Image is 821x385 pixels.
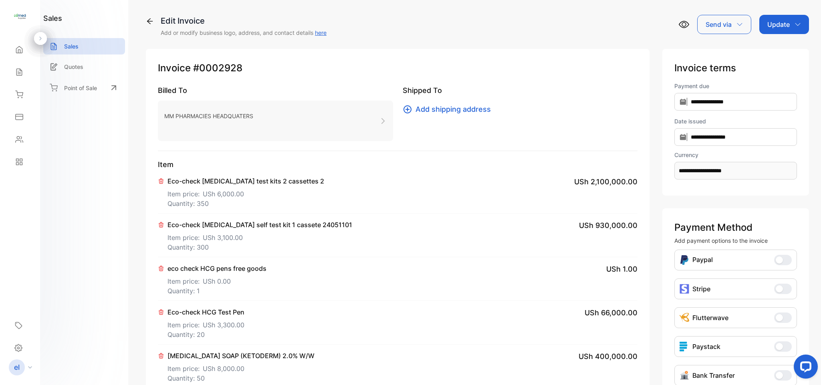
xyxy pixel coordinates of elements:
iframe: LiveChat chat widget [787,351,821,385]
a: Quotes [43,58,125,75]
p: el [14,362,20,373]
p: Quotes [64,62,83,71]
label: Currency [674,151,797,159]
p: Quantity: 300 [167,242,352,252]
p: Item price: [167,361,315,373]
p: Point of Sale [64,84,97,92]
p: Update [767,20,790,29]
p: Sales [64,42,79,50]
img: icon [680,284,689,294]
a: Point of Sale [43,79,125,97]
p: Shipped To [403,85,638,96]
a: Sales [43,38,125,54]
span: USh 400,000.00 [579,351,637,362]
p: eco check HCG pens free goods [167,264,266,273]
span: USh 3,300.00 [203,320,244,330]
p: Quantity: 350 [167,199,324,208]
img: icon [680,342,689,351]
p: Billed To [158,85,393,96]
p: Item [158,159,637,170]
p: Quantity: 50 [167,373,315,383]
p: [MEDICAL_DATA] SOAP (KETODERM) 2.0% W/W [167,351,315,361]
p: Quantity: 20 [167,330,244,339]
p: Quantity: 1 [167,286,266,296]
img: Icon [680,255,689,265]
p: Add or modify business logo, address, and contact details [161,28,327,37]
span: USh 2,100,000.00 [574,176,637,187]
label: Date issued [674,117,797,125]
button: Add shipping address [403,104,496,115]
p: Send via [706,20,732,29]
label: Payment due [674,82,797,90]
p: Item price: [167,317,244,330]
p: Item price: [167,186,324,199]
img: Icon [680,313,689,323]
span: USh 3,100.00 [203,233,243,242]
span: #0002928 [193,61,242,75]
img: Icon [680,371,689,380]
a: here [315,29,327,36]
span: USh 8,000.00 [203,364,244,373]
p: Item price: [167,273,266,286]
p: Invoice terms [674,61,797,75]
span: USh 6,000.00 [203,189,244,199]
p: Flutterwave [692,313,728,323]
button: Update [759,15,809,34]
p: Eco-check [MEDICAL_DATA] test kits 2 cassettes 2 [167,176,324,186]
p: Invoice [158,61,637,75]
p: Stripe [692,284,710,294]
p: Add payment options to the invoice [674,236,797,245]
span: USh 1.00 [606,264,637,274]
img: logo [14,10,26,22]
span: USh 66,000.00 [585,307,637,318]
p: Eco-check [MEDICAL_DATA] self test kit 1 cassete 24051101 [167,220,352,230]
p: Eco-check HCG Test Pen [167,307,244,317]
button: Send via [697,15,751,34]
h1: sales [43,13,62,24]
p: Bank Transfer [692,371,735,380]
span: Add shipping address [416,104,491,115]
p: MM PHARMACIES HEADQUATERS [164,110,253,122]
div: Edit Invoice [161,15,327,27]
span: USh 930,000.00 [579,220,637,231]
span: USh 0.00 [203,276,231,286]
p: Paypal [692,255,713,265]
p: Item price: [167,230,352,242]
p: Paystack [692,342,720,351]
p: Payment Method [674,220,797,235]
